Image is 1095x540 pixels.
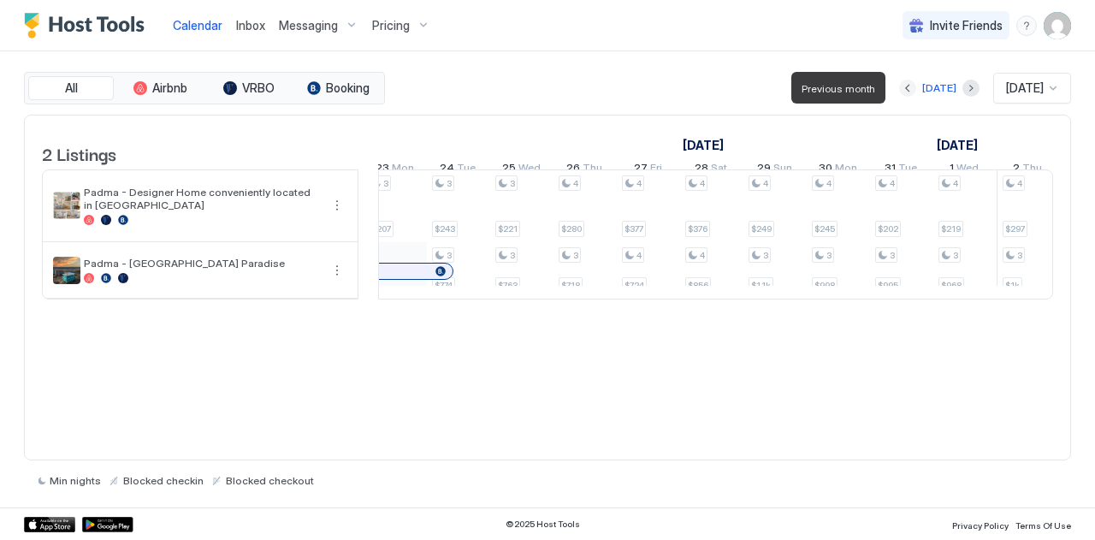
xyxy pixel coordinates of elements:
[1044,12,1071,39] div: User profile
[814,157,861,182] a: March 30, 2026
[123,474,204,487] span: Blocked checkin
[506,519,580,530] span: © 2025 Host Tools
[930,18,1003,33] span: Invite Friends
[561,223,582,234] span: $280
[42,140,116,166] span: 2 Listings
[50,474,101,487] span: Min nights
[327,260,347,281] button: More options
[920,78,959,98] button: [DATE]
[885,161,896,179] span: 31
[53,257,80,284] div: listing image
[890,178,895,189] span: 4
[835,161,857,179] span: Mon
[327,195,347,216] button: More options
[953,178,958,189] span: 4
[890,250,895,261] span: 3
[295,76,381,100] button: Booking
[952,515,1009,533] a: Privacy Policy
[447,250,452,261] span: 3
[498,280,518,291] span: $763
[634,161,648,179] span: 27
[566,161,580,179] span: 26
[84,186,320,211] span: Padma - Designer Home conveniently located in [GEOGRAPHIC_DATA]
[435,280,453,291] span: $774
[678,133,728,157] a: March 1, 2026
[690,157,731,182] a: March 28, 2026
[1015,520,1071,531] span: Terms Of Use
[898,161,917,179] span: Tue
[327,195,347,216] div: menu
[518,161,541,179] span: Wed
[950,161,954,179] span: 1
[773,161,792,179] span: Sun
[435,157,480,182] a: March 24, 2026
[688,280,708,291] span: $856
[371,223,391,234] span: $207
[636,178,642,189] span: 4
[751,223,772,234] span: $249
[1006,80,1044,96] span: [DATE]
[753,157,796,182] a: March 29, 2026
[757,161,771,179] span: 29
[242,80,275,96] span: VRBO
[711,161,727,179] span: Sat
[152,80,187,96] span: Airbnb
[173,16,222,34] a: Calendar
[510,250,515,261] span: 3
[695,161,708,179] span: 28
[376,161,389,179] span: 23
[751,280,771,291] span: $1.1k
[206,76,292,100] button: VRBO
[700,178,705,189] span: 4
[630,157,666,182] a: March 27, 2026
[802,82,875,95] span: Previous month
[763,250,768,261] span: 3
[962,80,980,97] button: Next month
[1005,280,1020,291] span: $1k
[510,178,515,189] span: 3
[498,157,545,182] a: March 25, 2026
[435,223,455,234] span: $243
[650,161,662,179] span: Fri
[1013,161,1020,179] span: 2
[814,280,835,291] span: $998
[82,517,133,532] a: Google Play Store
[624,280,644,291] span: $724
[932,133,982,157] a: April 1, 2026
[1015,515,1071,533] a: Terms Of Use
[899,80,916,97] button: Previous month
[84,257,320,270] span: Padma - [GEOGRAPHIC_DATA] Paradise
[561,280,580,291] span: $718
[53,192,80,219] div: listing image
[814,223,835,234] span: $245
[28,76,114,100] button: All
[1017,250,1022,261] span: 3
[236,18,265,33] span: Inbox
[1022,161,1042,179] span: Thu
[583,161,602,179] span: Thu
[447,178,452,189] span: 3
[279,18,338,33] span: Messaging
[1016,15,1037,36] div: menu
[24,517,75,532] a: App Store
[1009,157,1046,182] a: April 2, 2026
[440,161,454,179] span: 24
[236,16,265,34] a: Inbox
[1005,223,1025,234] span: $297
[24,13,152,39] a: Host Tools Logo
[922,80,956,96] div: [DATE]
[502,161,516,179] span: 25
[636,250,642,261] span: 4
[826,178,832,189] span: 4
[819,161,832,179] span: 30
[173,18,222,33] span: Calendar
[941,223,961,234] span: $219
[956,161,979,179] span: Wed
[117,76,203,100] button: Airbnb
[457,161,476,179] span: Tue
[1017,178,1022,189] span: 4
[226,474,314,487] span: Blocked checkout
[562,157,607,182] a: March 26, 2026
